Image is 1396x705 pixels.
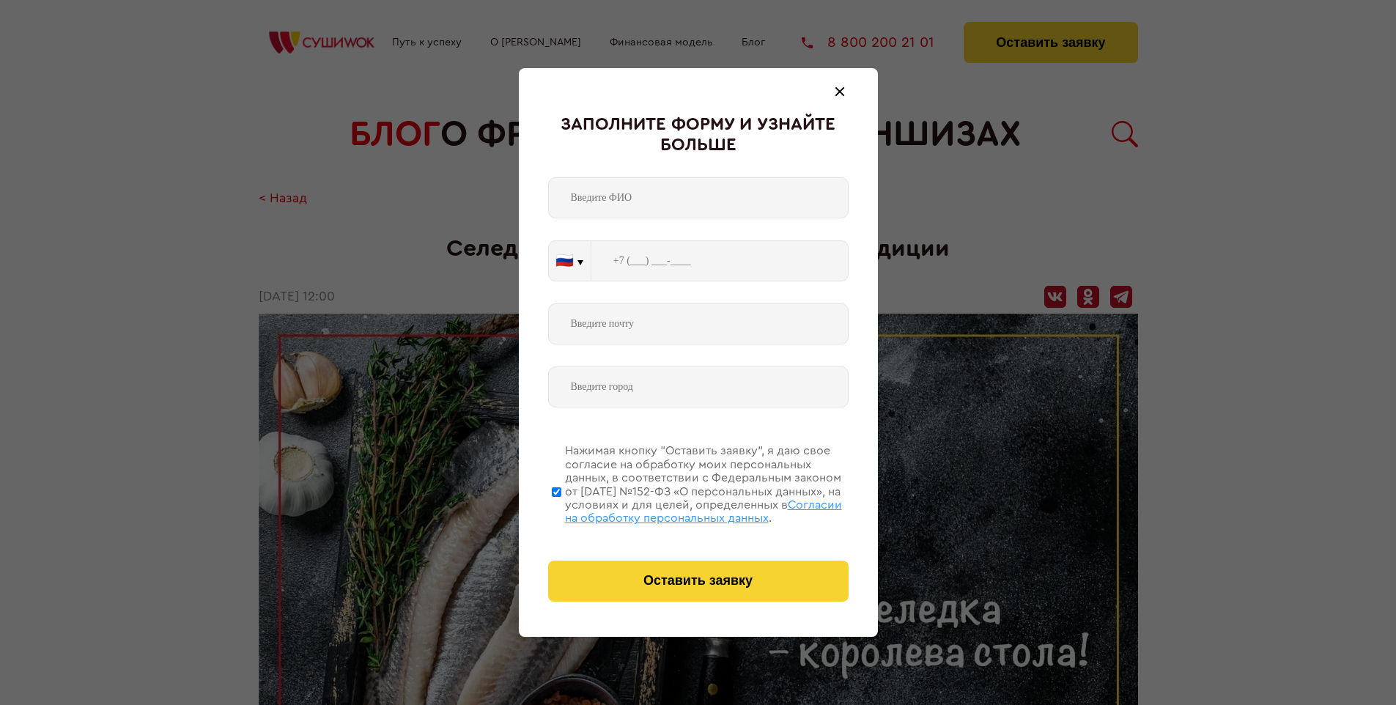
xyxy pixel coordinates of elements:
input: Введите ФИО [548,177,849,218]
div: Нажимая кнопку “Оставить заявку”, я даю свое согласие на обработку моих персональных данных, в со... [565,444,849,525]
input: +7 (___) ___-____ [591,240,849,281]
button: 🇷🇺 [549,241,591,281]
span: Согласии на обработку персональных данных [565,499,842,524]
button: Оставить заявку [548,561,849,602]
input: Введите почту [548,303,849,344]
div: Заполните форму и узнайте больше [548,115,849,155]
input: Введите город [548,366,849,407]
